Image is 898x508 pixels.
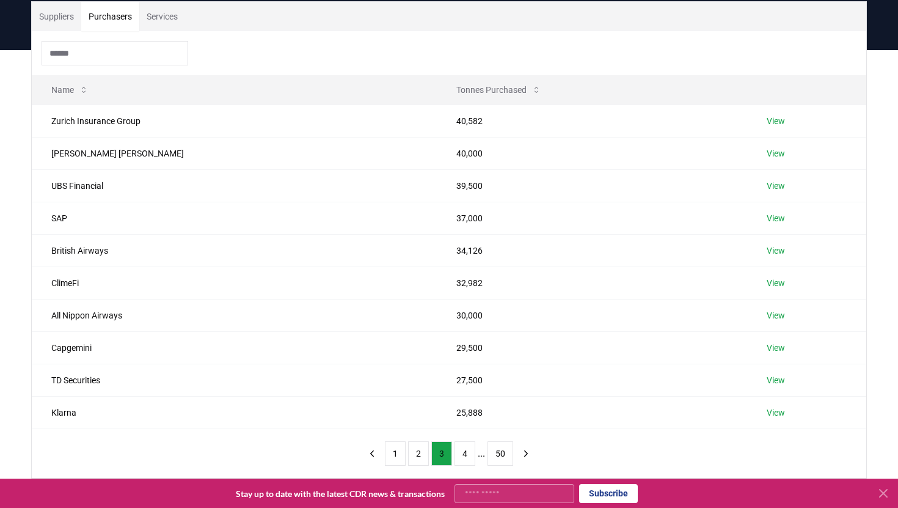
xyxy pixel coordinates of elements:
button: 1 [385,441,406,466]
a: View [767,180,785,192]
td: TD Securities [32,364,437,396]
button: Tonnes Purchased [447,78,551,102]
td: ClimeFi [32,267,437,299]
td: British Airways [32,234,437,267]
a: View [767,277,785,289]
button: 2 [408,441,429,466]
td: Zurich Insurance Group [32,105,437,137]
td: 32,982 [437,267,747,299]
td: 30,000 [437,299,747,331]
button: 4 [454,441,475,466]
td: 25,888 [437,396,747,429]
td: [PERSON_NAME] [PERSON_NAME] [32,137,437,169]
td: 40,000 [437,137,747,169]
button: Suppliers [32,2,81,31]
td: 37,000 [437,202,747,234]
a: View [767,245,785,257]
button: Services [139,2,185,31]
a: View [767,342,785,354]
td: Klarna [32,396,437,429]
a: View [767,407,785,419]
a: View [767,115,785,127]
button: next page [516,441,536,466]
button: Name [42,78,98,102]
button: Purchasers [81,2,139,31]
button: 3 [431,441,452,466]
td: SAP [32,202,437,234]
td: 39,500 [437,169,747,202]
td: 34,126 [437,234,747,267]
td: 27,500 [437,364,747,396]
a: View [767,212,785,224]
button: previous page [362,441,382,466]
a: View [767,374,785,386]
a: View [767,309,785,322]
button: 50 [487,441,513,466]
li: ... [478,446,485,461]
td: Capgemini [32,331,437,364]
td: 40,582 [437,105,747,137]
td: 29,500 [437,331,747,364]
td: UBS Financial [32,169,437,202]
a: View [767,147,785,160]
td: All Nippon Airways [32,299,437,331]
